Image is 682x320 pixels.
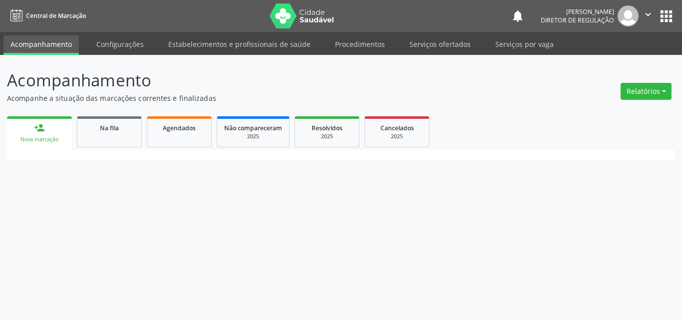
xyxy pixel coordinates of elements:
p: Acompanhe a situação das marcações correntes e finalizadas [7,93,475,103]
a: Procedimentos [328,35,392,53]
span: Não compareceram [224,124,282,132]
span: Agendados [163,124,196,132]
i:  [643,9,654,20]
a: Serviços ofertados [402,35,478,53]
span: Diretor de regulação [541,16,614,24]
span: Central de Marcação [26,11,86,20]
span: Resolvidos [312,124,342,132]
img: img [618,5,639,26]
div: 2025 [302,133,352,140]
a: Configurações [89,35,151,53]
div: person_add [34,122,45,133]
div: 2025 [224,133,282,140]
div: 2025 [372,133,422,140]
button: notifications [511,9,525,23]
span: Cancelados [380,124,414,132]
a: Estabelecimentos e profissionais de saúde [161,35,318,53]
button: Relatórios [621,83,672,100]
button: apps [658,7,675,25]
a: Serviços por vaga [488,35,561,53]
a: Central de Marcação [7,7,86,24]
div: Nova marcação [14,136,65,143]
div: [PERSON_NAME] [541,7,614,16]
p: Acompanhamento [7,68,475,93]
button:  [639,5,658,26]
span: Na fila [100,124,119,132]
a: Acompanhamento [3,35,79,55]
